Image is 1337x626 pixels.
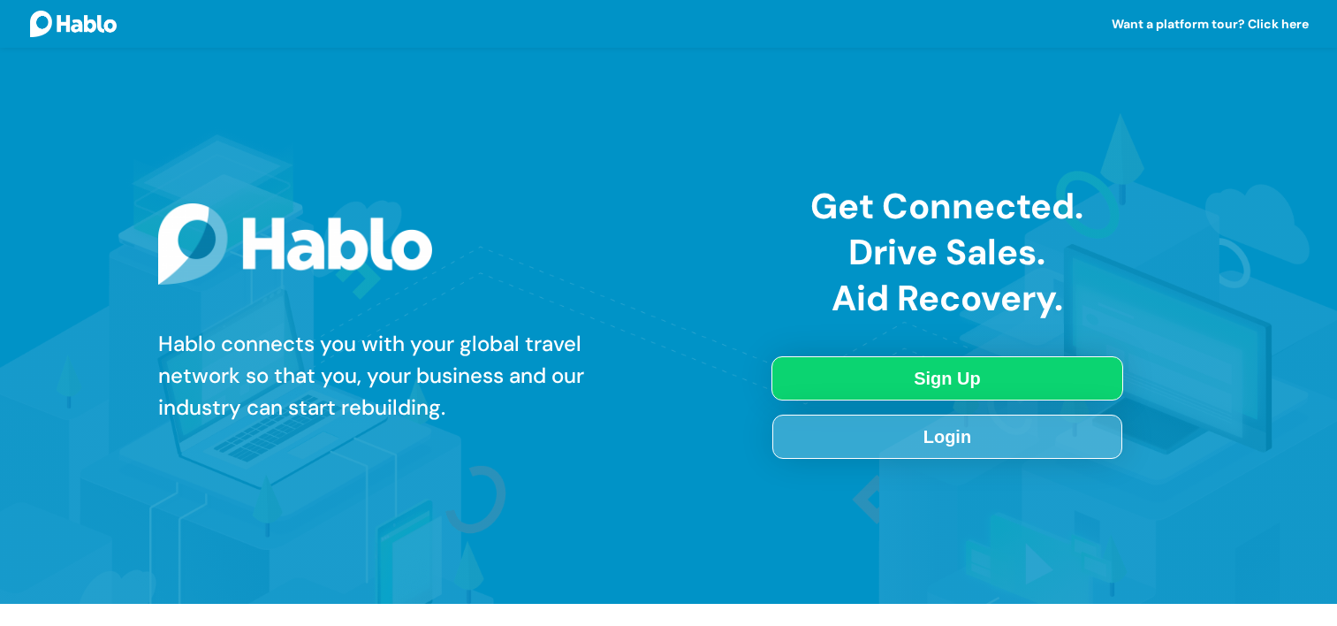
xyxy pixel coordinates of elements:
div: Hablo connects you with your global travel network so that you, your business and our industry ca... [158,328,640,424]
a: Want a platform tour? Click here [1112,18,1309,48]
a: Sign Up [771,356,1123,401]
h1: Get Connected. Drive Sales. Aid Recovery. [772,183,1122,330]
a: Login [772,415,1122,459]
img: Hablo [30,11,117,36]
